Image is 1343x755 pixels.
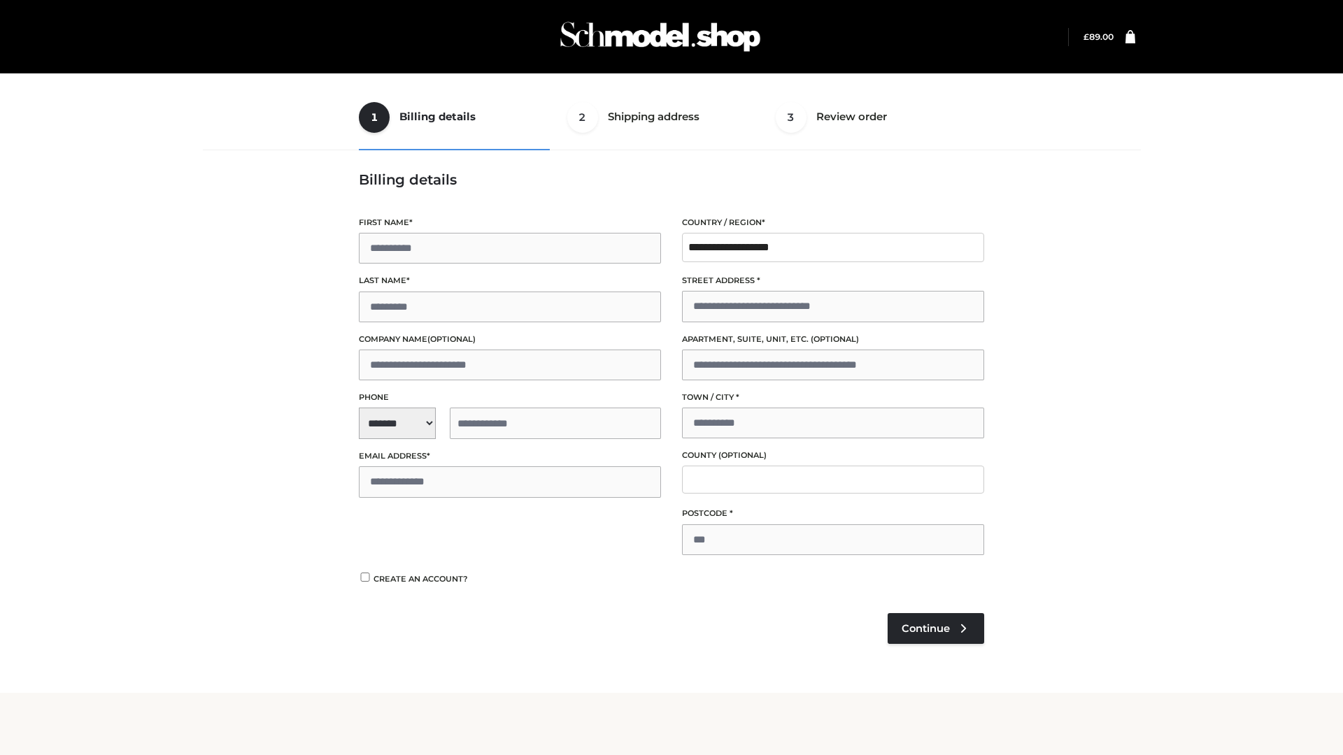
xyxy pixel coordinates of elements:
[682,391,984,404] label: Town / City
[359,573,371,582] input: Create an account?
[682,507,984,520] label: Postcode
[374,574,468,584] span: Create an account?
[555,9,765,64] img: Schmodel Admin 964
[888,613,984,644] a: Continue
[359,391,661,404] label: Phone
[682,274,984,287] label: Street address
[682,216,984,229] label: Country / Region
[902,622,950,635] span: Continue
[359,274,661,287] label: Last name
[359,450,661,463] label: Email address
[682,333,984,346] label: Apartment, suite, unit, etc.
[359,171,984,188] h3: Billing details
[718,450,767,460] span: (optional)
[1083,31,1114,42] bdi: 89.00
[1083,31,1089,42] span: £
[1083,31,1114,42] a: £89.00
[359,216,661,229] label: First name
[682,449,984,462] label: County
[427,334,476,344] span: (optional)
[811,334,859,344] span: (optional)
[359,333,661,346] label: Company name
